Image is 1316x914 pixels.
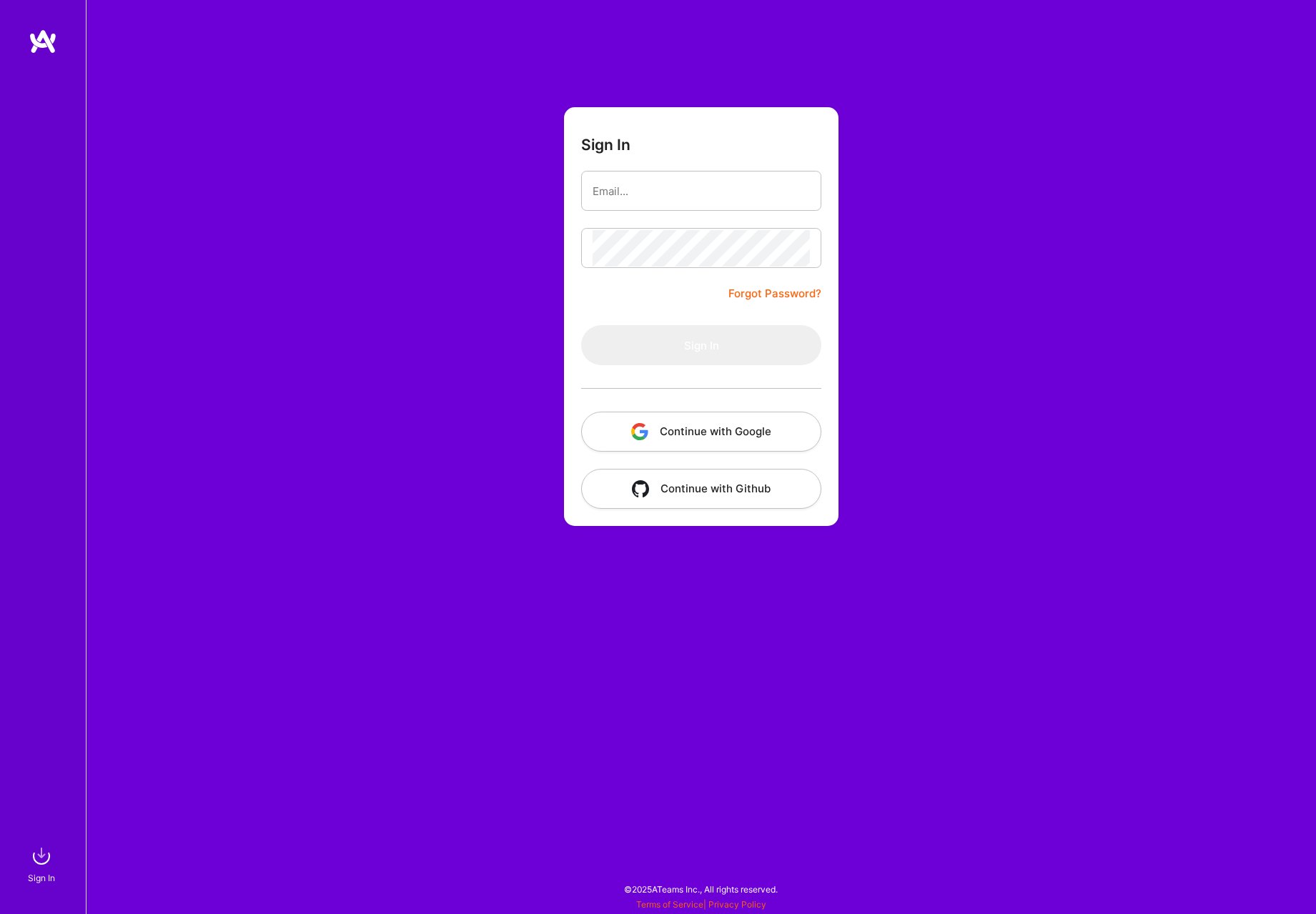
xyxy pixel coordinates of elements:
[27,842,56,870] img: sign in
[581,412,821,452] button: Continue with Google
[708,899,766,910] a: Privacy Policy
[581,325,821,365] button: Sign In
[28,870,55,885] div: Sign In
[636,899,703,910] a: Terms of Service
[593,173,810,209] input: Email...
[581,136,630,154] h3: Sign In
[29,29,57,54] img: logo
[636,899,766,910] span: |
[86,871,1316,907] div: © 2025 ATeams Inc., All rights reserved.
[581,469,821,509] button: Continue with Github
[728,285,821,302] a: Forgot Password?
[632,480,649,497] img: icon
[30,842,56,885] a: sign inSign In
[631,423,648,440] img: icon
